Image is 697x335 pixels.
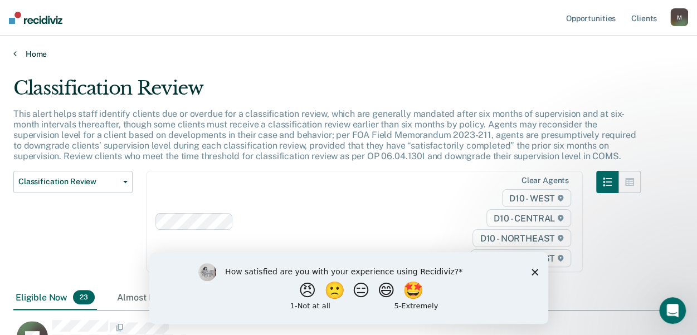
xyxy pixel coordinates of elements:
[115,285,205,310] div: Almost Eligible3
[18,177,119,186] span: Classification Review
[470,249,571,267] span: D10 - NORTHWEST
[521,176,569,185] div: Clear agents
[670,8,688,26] button: M
[659,297,686,324] iframe: Intercom live chat
[9,12,62,24] img: Recidiviz
[13,171,133,193] button: Classification Review
[502,189,571,207] span: D10 - WEST
[13,49,684,59] a: Home
[13,285,97,310] div: Eligible Now23
[472,229,571,247] span: D10 - NORTHEAST
[73,290,95,304] span: 23
[486,209,571,227] span: D10 - CENTRAL
[13,77,641,109] div: Classification Review
[13,109,636,162] p: This alert helps staff identify clients due or overdue for a classification review, which are gen...
[149,252,548,324] iframe: Survey by Kim from Recidiviz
